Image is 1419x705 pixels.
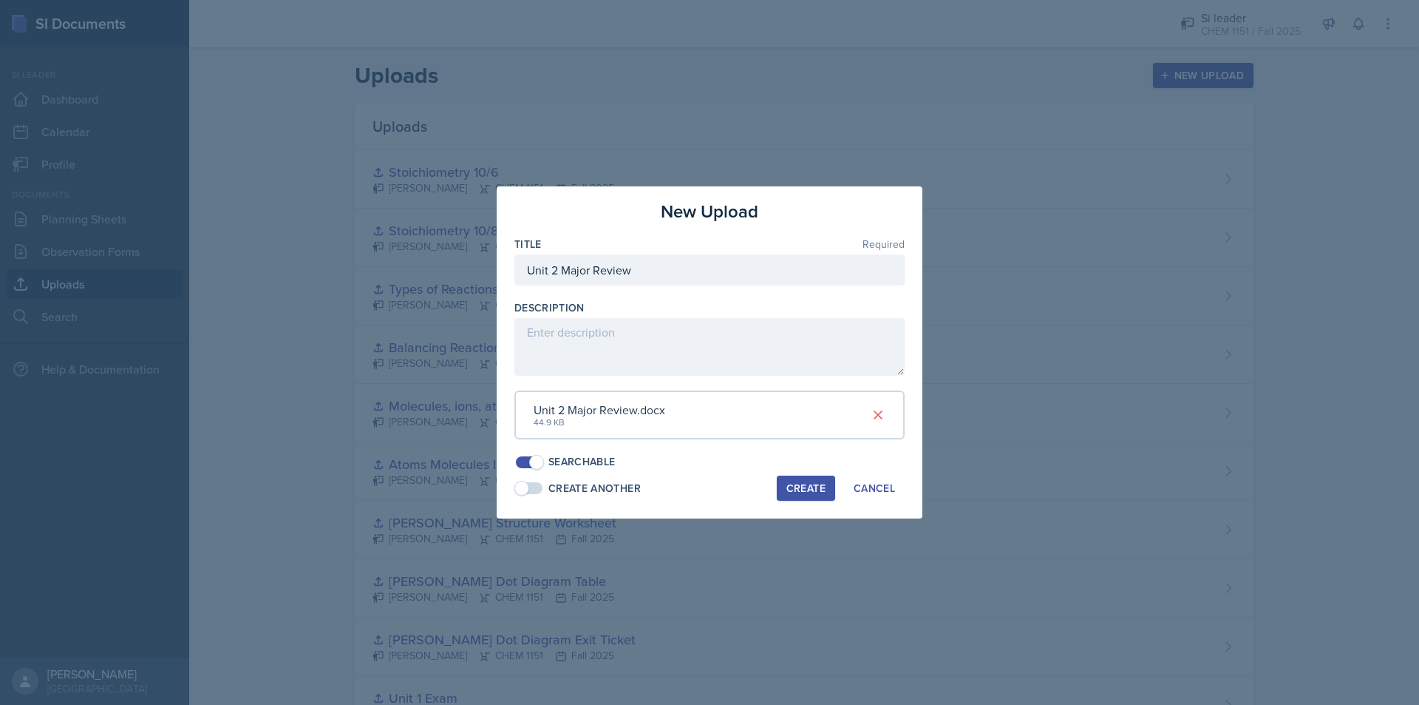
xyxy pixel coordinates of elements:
[534,416,665,429] div: 44.9 KB
[514,300,585,315] label: Description
[548,481,641,496] div: Create Another
[514,237,542,252] label: Title
[854,482,895,494] div: Cancel
[534,401,665,419] div: Unit 2 Major Review.docx
[514,254,905,286] input: Enter title
[548,454,616,470] div: Searchable
[862,239,905,249] span: Required
[786,482,826,494] div: Create
[661,198,758,225] h3: New Upload
[777,476,835,501] button: Create
[844,476,905,501] button: Cancel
